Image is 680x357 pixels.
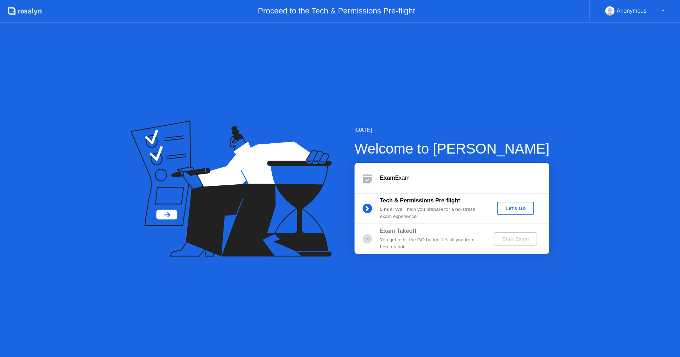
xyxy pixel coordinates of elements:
b: Exam Takeoff [380,228,416,234]
button: Let's Go [497,202,534,215]
div: You get to hit the GO button! It’s all you from here on out [380,236,482,251]
div: Exam [380,174,549,182]
div: ▼ [661,6,665,16]
div: Start Exam [497,236,534,242]
b: 5 min [380,207,393,212]
b: Exam [380,175,395,181]
div: Anonymous [617,6,647,16]
div: [DATE] [355,126,550,134]
div: Welcome to [PERSON_NAME] [355,138,550,159]
b: Tech & Permissions Pre-flight [380,197,460,203]
div: : We’ll help you prepare for a no-stress exam experience [380,206,482,220]
div: Let's Go [500,206,531,211]
button: Start Exam [494,232,537,246]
